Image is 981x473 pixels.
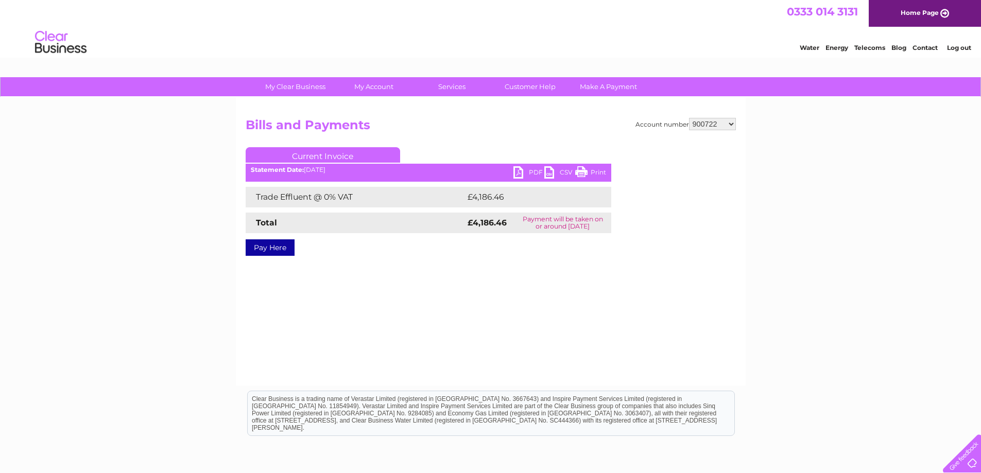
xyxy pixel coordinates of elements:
a: Water [800,44,819,51]
b: Statement Date: [251,166,304,173]
a: My Account [331,77,416,96]
div: [DATE] [246,166,611,173]
a: 0333 014 3131 [787,5,858,18]
a: Energy [825,44,848,51]
a: CSV [544,166,575,181]
a: My Clear Business [253,77,338,96]
a: Pay Here [246,239,295,256]
div: Account number [635,118,736,130]
td: Payment will be taken on or around [DATE] [514,213,611,233]
strong: Total [256,218,277,227]
a: Current Invoice [246,147,400,163]
a: Blog [891,44,906,51]
a: Print [575,166,606,181]
h2: Bills and Payments [246,118,736,137]
a: PDF [513,166,544,181]
td: £4,186.46 [465,187,595,207]
a: Customer Help [488,77,573,96]
td: Trade Effluent @ 0% VAT [246,187,465,207]
a: Log out [947,44,971,51]
a: Services [409,77,494,96]
img: logo.png [35,27,87,58]
a: Make A Payment [566,77,651,96]
a: Telecoms [854,44,885,51]
strong: £4,186.46 [468,218,507,227]
div: Clear Business is a trading name of Verastar Limited (registered in [GEOGRAPHIC_DATA] No. 3667643... [248,6,734,50]
a: Contact [913,44,938,51]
